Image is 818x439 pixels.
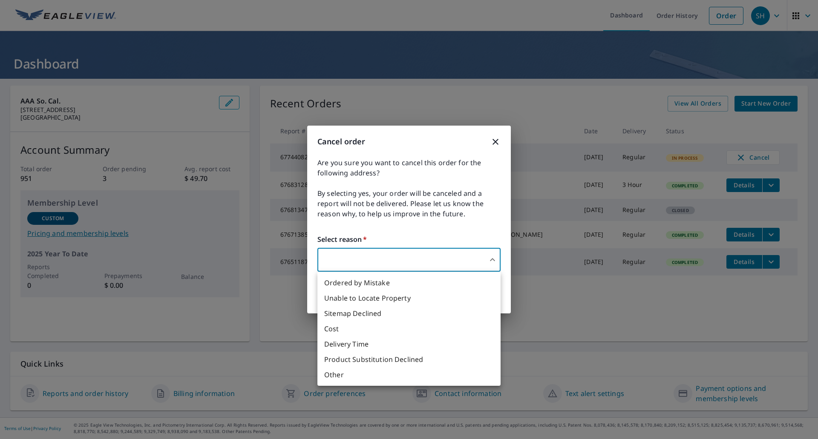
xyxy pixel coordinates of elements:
[317,306,501,321] li: Sitemap Declined
[317,367,501,382] li: Other
[317,352,501,367] li: Product Substitution Declined
[317,321,501,336] li: Cost
[317,275,501,290] li: Ordered by Mistake
[317,290,501,306] li: Unable to Locate Property
[317,336,501,352] li: Delivery Time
